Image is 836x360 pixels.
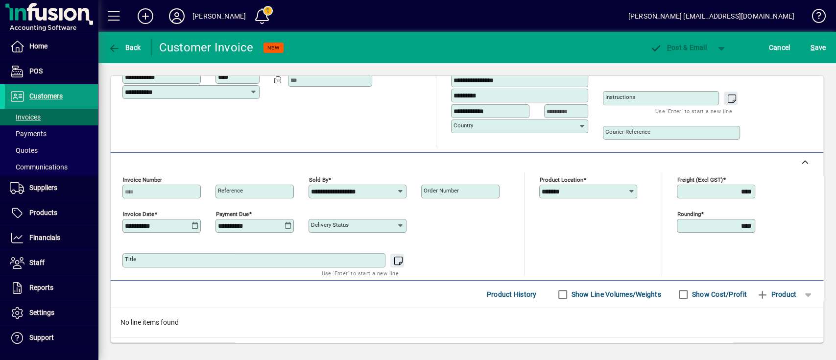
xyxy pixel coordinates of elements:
[424,187,459,194] mat-label: Order number
[29,92,63,100] span: Customers
[628,8,794,24] div: [PERSON_NAME] [EMAIL_ADDRESS][DOMAIN_NAME]
[10,130,47,138] span: Payments
[29,67,43,75] span: POS
[667,44,671,51] span: P
[322,267,399,279] mat-hint: Use 'Enter' to start a new line
[540,176,583,183] mat-label: Product location
[5,125,98,142] a: Payments
[5,176,98,200] a: Suppliers
[650,44,707,51] span: ost & Email
[10,146,38,154] span: Quotes
[161,7,192,25] button: Profile
[123,211,154,217] mat-label: Invoice date
[192,8,246,24] div: [PERSON_NAME]
[605,94,635,100] mat-label: Instructions
[5,201,98,225] a: Products
[5,109,98,125] a: Invoices
[123,176,162,183] mat-label: Invoice number
[5,301,98,325] a: Settings
[5,142,98,159] a: Quotes
[757,287,796,302] span: Product
[752,286,801,303] button: Product
[766,39,793,56] button: Cancel
[10,163,68,171] span: Communications
[267,45,280,51] span: NEW
[690,289,747,299] label: Show Cost/Profit
[29,209,57,216] span: Products
[5,34,98,59] a: Home
[108,44,141,51] span: Back
[5,326,98,350] a: Support
[216,211,249,217] mat-label: Payment due
[808,39,828,56] button: Save
[570,289,661,299] label: Show Line Volumes/Weights
[29,334,54,341] span: Support
[125,256,136,263] mat-label: Title
[29,259,45,266] span: Staff
[218,187,243,194] mat-label: Reference
[29,309,54,316] span: Settings
[311,221,349,228] mat-label: Delivery status
[5,159,98,175] a: Communications
[769,40,790,55] span: Cancel
[5,276,98,300] a: Reports
[483,286,541,303] button: Product History
[130,7,161,25] button: Add
[454,122,473,129] mat-label: Country
[106,39,143,56] button: Back
[487,287,537,302] span: Product History
[111,308,823,337] div: No line items found
[677,211,701,217] mat-label: Rounding
[5,59,98,84] a: POS
[5,251,98,275] a: Staff
[811,44,814,51] span: S
[10,113,41,121] span: Invoices
[159,40,254,55] div: Customer Invoice
[655,105,732,117] mat-hint: Use 'Enter' to start a new line
[677,176,723,183] mat-label: Freight (excl GST)
[804,2,824,34] a: Knowledge Base
[309,176,328,183] mat-label: Sold by
[29,184,57,192] span: Suppliers
[645,39,712,56] button: Post & Email
[98,39,152,56] app-page-header-button: Back
[29,42,48,50] span: Home
[5,226,98,250] a: Financials
[605,128,650,135] mat-label: Courier Reference
[29,284,53,291] span: Reports
[29,234,60,241] span: Financials
[811,40,826,55] span: ave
